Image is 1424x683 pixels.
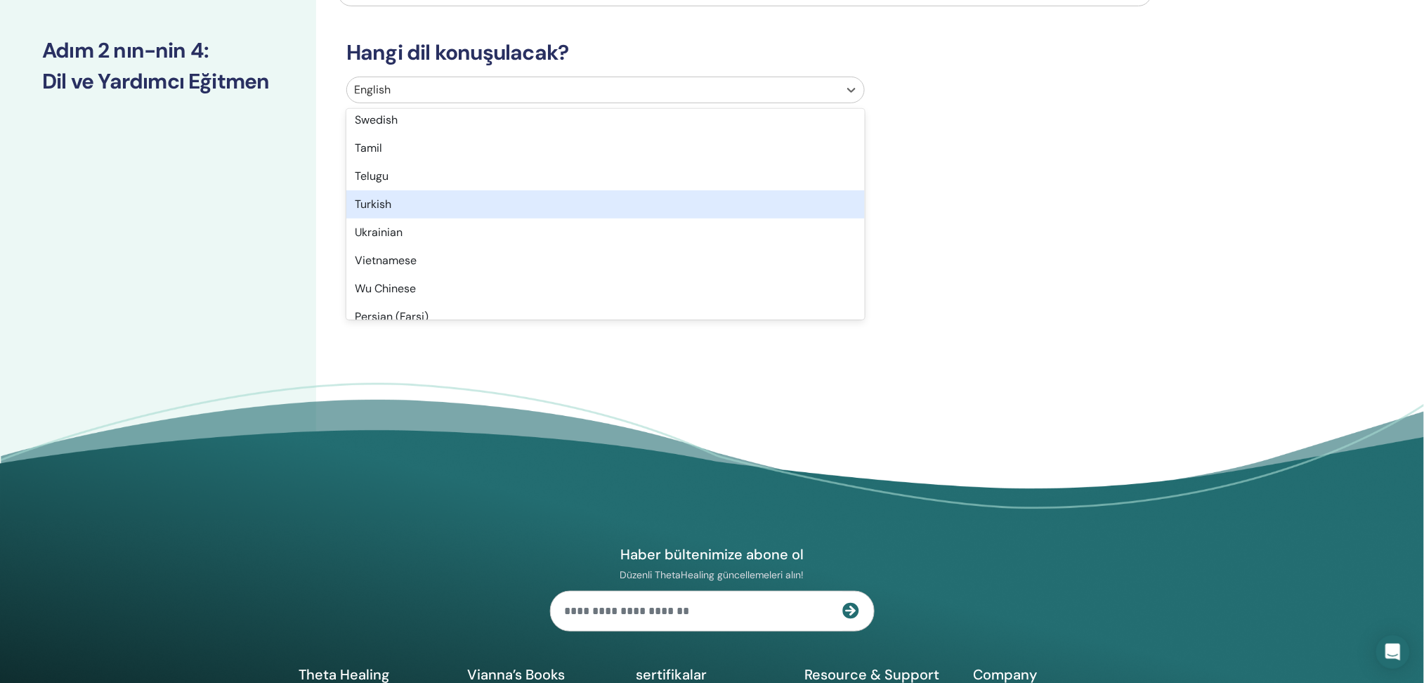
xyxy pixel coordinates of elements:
h3: Adım 2 nın-nin 4 : [42,38,274,63]
div: Turkish [346,190,865,219]
div: Persian (Farsi) [346,303,865,331]
h4: Haber bültenimize abone ol [550,545,875,564]
div: Vietnamese [346,247,865,275]
div: Open Intercom Messenger [1376,635,1410,669]
p: Düzenli ThetaHealing güncellemeleri alın! [550,568,875,581]
div: Wu Chinese [346,275,865,303]
h3: Hangi dil konuşulacak? [338,40,1152,65]
div: Ukrainian [346,219,865,247]
div: Tamil [346,134,865,162]
div: Telugu [346,162,865,190]
h3: Dil ve Yardımcı Eğitmen [42,69,274,94]
div: Swedish [346,106,865,134]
